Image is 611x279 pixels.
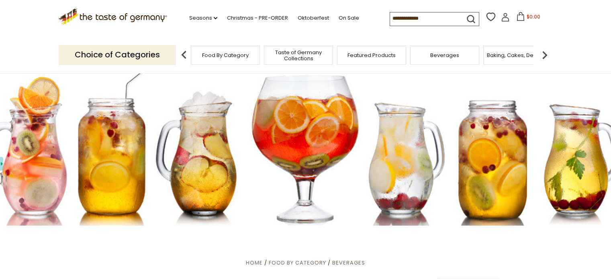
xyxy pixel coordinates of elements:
a: Beverages [430,52,459,58]
p: Choice of Categories [59,45,176,65]
button: $0.00 [511,12,546,24]
a: Christmas - PRE-ORDER [227,14,288,22]
a: Featured Products [347,52,396,58]
a: Beverages [332,259,365,267]
span: $0.00 [527,13,540,20]
a: Food By Category [269,259,326,267]
a: Food By Category [202,52,249,58]
a: Seasons [189,14,217,22]
a: Baking, Cakes, Desserts [487,52,549,58]
a: Taste of Germany Collections [266,49,331,61]
a: On Sale [339,14,359,22]
a: Home [246,259,263,267]
img: previous arrow [176,47,192,63]
img: next arrow [537,47,553,63]
a: Oktoberfest [298,14,329,22]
